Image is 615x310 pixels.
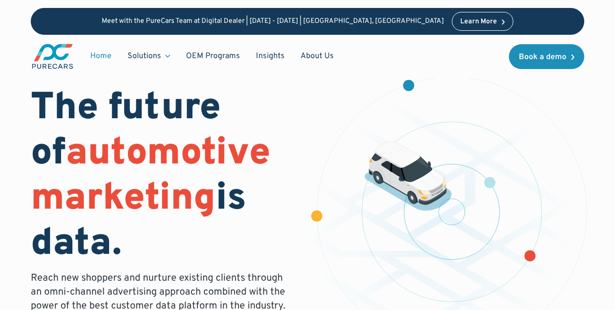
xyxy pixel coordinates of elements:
[31,86,296,268] h1: The future of is data.
[31,130,270,223] span: automotive marketing
[82,47,120,66] a: Home
[102,17,444,26] p: Meet with the PureCars Team at Digital Dealer | [DATE] - [DATE] | [GEOGRAPHIC_DATA], [GEOGRAPHIC_...
[31,43,74,70] a: main
[452,12,513,31] a: Learn More
[31,43,74,70] img: purecars logo
[178,47,248,66] a: OEM Programs
[127,51,161,62] div: Solutions
[293,47,342,66] a: About Us
[519,53,566,61] div: Book a demo
[460,18,497,25] div: Learn More
[120,47,178,66] div: Solutions
[509,44,584,69] a: Book a demo
[365,142,452,211] img: illustration of a vehicle
[248,47,293,66] a: Insights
